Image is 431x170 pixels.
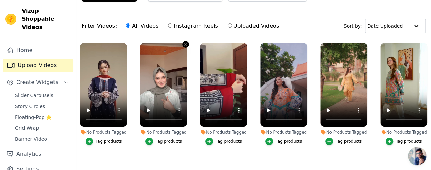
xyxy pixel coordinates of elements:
button: Tag products [265,138,302,145]
a: Floating-Pop ⭐ [11,112,73,122]
div: No Products Tagged [80,129,127,135]
input: Instagram Reels [168,23,172,28]
a: Story Circles [11,102,73,111]
div: No Products Tagged [200,129,247,135]
button: Create Widgets [3,76,73,89]
span: Grid Wrap [15,125,39,132]
button: Tag products [145,138,182,145]
label: Uploaded Videos [227,21,279,30]
input: Uploaded Videos [228,23,232,28]
div: Tag products [336,139,362,144]
div: No Products Tagged [380,129,427,135]
span: Floating-Pop ⭐ [15,114,52,121]
div: Tag products [216,139,242,144]
a: Analytics [3,147,73,161]
div: Open chat [408,147,426,165]
div: Tag products [96,139,122,144]
button: Tag products [205,138,242,145]
div: Tag products [396,139,422,144]
div: No Products Tagged [140,129,187,135]
div: No Products Tagged [320,129,367,135]
a: Banner Video [11,134,73,144]
img: Vizup [5,14,16,25]
label: Instagram Reels [168,21,218,30]
span: Create Widgets [16,78,58,87]
span: Slider Carousels [15,92,53,99]
span: Story Circles [15,103,45,110]
label: All Videos [126,21,159,30]
div: Sort by: [344,19,426,33]
span: Banner Video [15,136,47,142]
div: Tag products [156,139,182,144]
div: Tag products [276,139,302,144]
a: Upload Videos [3,59,73,72]
input: All Videos [126,23,130,28]
button: Video Delete [182,41,189,48]
button: Tag products [86,138,122,145]
a: Home [3,44,73,57]
button: Tag products [325,138,362,145]
a: Grid Wrap [11,123,73,133]
div: No Products Tagged [260,129,307,135]
span: Vizup Shoppable Videos [22,7,71,31]
a: Slider Carousels [11,91,73,100]
div: Filter Videos: [82,18,283,34]
button: Tag products [386,138,422,145]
